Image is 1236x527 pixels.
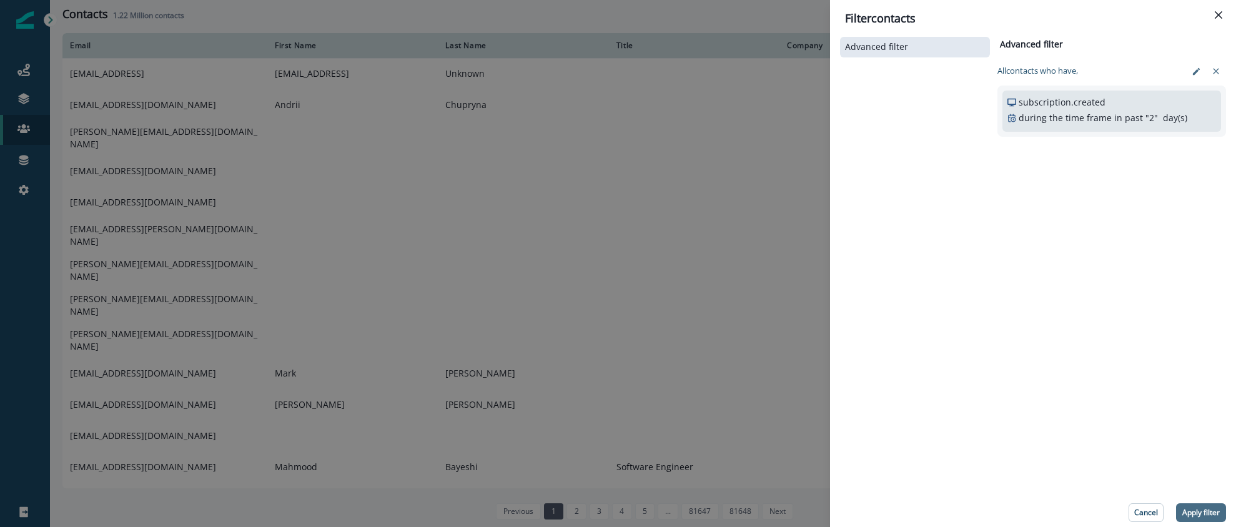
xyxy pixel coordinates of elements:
[1182,508,1220,517] p: Apply filter
[845,10,916,27] p: Filter contacts
[1209,5,1229,25] button: Close
[845,42,908,52] p: Advanced filter
[1145,111,1158,124] p: " 2 "
[1163,111,1187,124] p: day(s)
[1114,111,1143,124] p: in past
[1206,62,1226,81] button: clear-filter
[1019,111,1112,124] p: during the time frame
[845,42,985,52] button: Advanced filter
[1176,503,1226,522] button: Apply filter
[1129,503,1164,522] button: Cancel
[1134,508,1158,517] p: Cancel
[997,39,1063,50] h2: Advanced filter
[997,65,1078,77] p: All contact s who have,
[1186,62,1206,81] button: edit-filter
[1019,96,1105,109] p: subscription.created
